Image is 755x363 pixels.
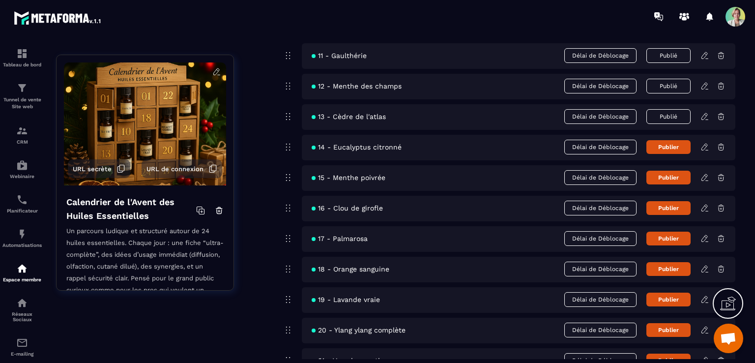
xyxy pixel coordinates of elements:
p: CRM [2,139,42,145]
span: URL de connexion [146,165,203,173]
button: Publier [646,323,691,337]
span: Délai de Déblocage [564,292,637,307]
img: formation [16,82,28,94]
button: URL secrète [68,159,130,178]
span: Délai de Déblocage [564,323,637,337]
img: logo [14,9,102,27]
span: 20 - Ylang ylang complète [312,326,406,334]
a: formationformationCRM [2,118,42,152]
p: Planificateur [2,208,42,213]
span: Délai de Déblocage [564,109,637,124]
span: 15 - Menthe poivrée [312,174,385,181]
span: 18 - Orange sanguine [312,265,389,273]
p: Automatisations [2,242,42,248]
a: automationsautomationsAutomatisations [2,221,42,255]
p: Un parcours ludique et structuré autour de 24 huiles essentielles. Chaque jour : une fiche “ultra... [66,225,224,342]
img: social-network [16,297,28,309]
span: 13 - Cèdre de l'atlas [312,113,386,121]
span: 17 - Palmarosa [312,235,368,242]
span: 14 - Eucalyptus citronné [312,143,402,151]
button: Publier [646,171,691,184]
img: automations [16,159,28,171]
span: Délai de Déblocage [564,48,637,63]
button: Publier [646,140,691,154]
p: Tunnel de vente Site web [2,96,42,110]
a: automationsautomationsWebinaire [2,152,42,186]
p: Tableau de bord [2,62,42,67]
h4: Calendrier de l'Avent des Huiles Essentielles [66,195,196,223]
button: Publier [646,262,691,276]
span: 16 - Clou de girofle [312,204,383,212]
p: Espace membre [2,277,42,282]
span: Délai de Déblocage [564,262,637,276]
span: 11 - Gaulthérie [312,52,367,60]
img: automations [16,263,28,274]
a: automationsautomationsEspace membre [2,255,42,290]
img: formation [16,125,28,137]
button: Publié [646,48,691,63]
span: Délai de Déblocage [564,231,637,246]
p: Réseaux Sociaux [2,311,42,322]
a: formationformationTableau de bord [2,40,42,75]
button: Publier [646,293,691,306]
button: Publié [646,109,691,124]
span: Délai de Déblocage [564,170,637,185]
span: 12 - Menthe des champs [312,82,402,90]
span: 19 - Lavande vraie [312,296,380,303]
button: Publier [646,201,691,215]
img: formation [16,48,28,60]
img: scheduler [16,194,28,206]
span: Délai de Déblocage [564,140,637,154]
img: automations [16,228,28,240]
a: social-networksocial-networkRéseaux Sociaux [2,290,42,330]
p: Webinaire [2,174,42,179]
span: Délai de Déblocage [564,79,637,93]
p: E-mailing [2,351,42,357]
span: Délai de Déblocage [564,201,637,215]
a: schedulerschedulerPlanificateur [2,186,42,221]
button: Publié [646,79,691,93]
a: formationformationTunnel de vente Site web [2,75,42,118]
button: URL de connexion [142,159,222,178]
div: Ouvrir le chat [714,324,743,353]
button: Publier [646,232,691,245]
img: background [64,62,226,185]
img: email [16,337,28,349]
span: URL secrète [73,165,112,173]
